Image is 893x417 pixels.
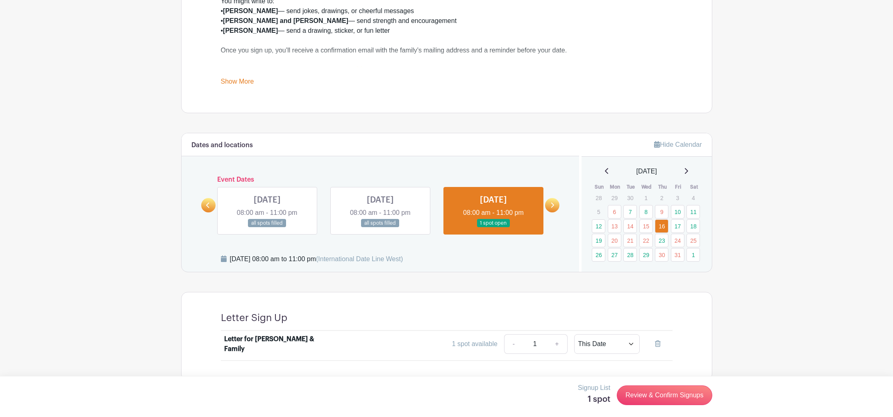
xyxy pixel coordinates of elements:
[671,205,684,219] a: 10
[623,205,637,219] a: 7
[686,205,700,219] a: 11
[223,17,348,24] strong: [PERSON_NAME] and [PERSON_NAME]
[221,312,287,324] h4: Letter Sign Up
[636,166,657,176] span: [DATE]
[686,219,700,233] a: 18
[654,183,670,191] th: Thu
[639,191,653,204] p: 1
[316,255,403,262] span: (International Date Line West)
[671,219,684,233] a: 17
[547,334,567,354] a: +
[592,191,605,204] p: 28
[452,339,498,349] div: 1 spot available
[578,383,610,393] p: Signup List
[639,205,653,219] a: 8
[670,183,686,191] th: Fri
[639,219,653,233] a: 15
[686,234,700,247] a: 25
[617,385,712,405] a: Review & Confirm Signups
[608,219,621,233] a: 13
[221,78,254,88] a: Show More
[607,183,623,191] th: Mon
[608,205,621,219] a: 6
[623,183,639,191] th: Tue
[686,191,700,204] p: 4
[671,234,684,247] a: 24
[655,234,668,247] a: 23
[223,27,278,34] strong: [PERSON_NAME]
[671,191,684,204] p: 3
[623,219,637,233] a: 14
[655,219,668,233] a: 16
[655,191,668,204] p: 2
[654,141,702,148] a: Hide Calendar
[639,234,653,247] a: 22
[221,65,673,85] div: Thank you for helping bring light to their days. 💛
[230,254,403,264] div: [DATE] 08:00 am to 11:00 pm
[191,141,253,149] h6: Dates and locations
[608,248,621,262] a: 27
[592,219,605,233] a: 12
[224,334,326,354] div: Letter for [PERSON_NAME] & Family
[608,191,621,204] p: 29
[504,334,523,354] a: -
[608,234,621,247] a: 20
[639,183,655,191] th: Wed
[686,248,700,262] a: 1
[591,183,607,191] th: Sun
[216,176,545,184] h6: Event Dates
[623,234,637,247] a: 21
[592,248,605,262] a: 26
[686,183,702,191] th: Sat
[221,46,673,65] div: Once you sign up, you’ll receive a confirmation email with the family’s mailing address and a rem...
[623,191,637,204] p: 30
[671,248,684,262] a: 31
[623,248,637,262] a: 28
[578,394,610,404] h5: 1 spot
[655,248,668,262] a: 30
[639,248,653,262] a: 29
[655,205,668,219] a: 9
[592,205,605,218] p: 5
[223,7,278,14] strong: [PERSON_NAME]
[592,234,605,247] a: 19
